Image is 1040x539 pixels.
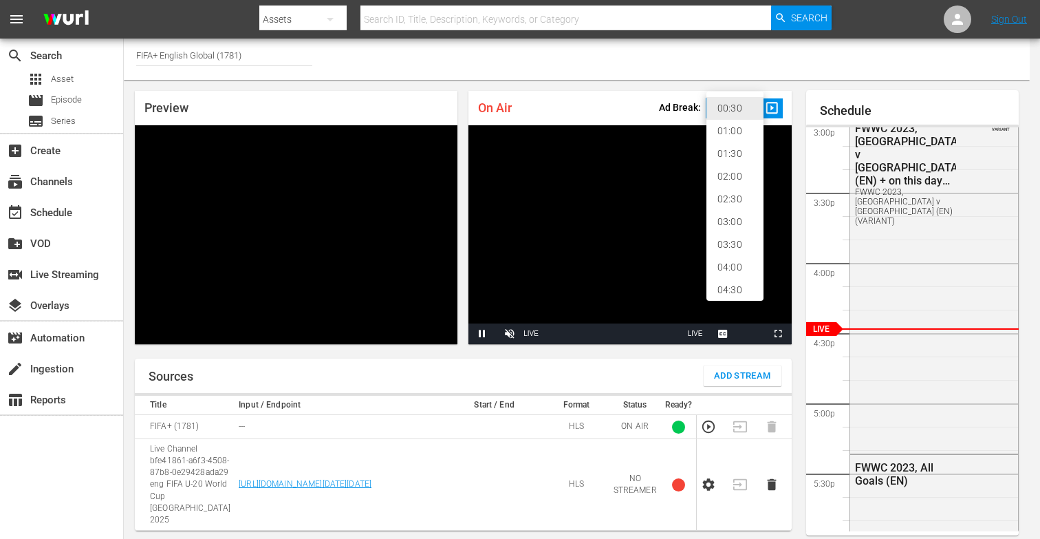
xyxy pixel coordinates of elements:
[706,233,763,256] li: 03:30
[706,279,763,302] li: 04:30
[706,97,763,120] li: 00:30
[706,256,763,279] li: 04:00
[706,211,763,233] li: 03:00
[706,120,763,142] li: 01:00
[706,142,763,165] li: 01:30
[706,165,763,188] li: 02:00
[706,188,763,211] li: 02:30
